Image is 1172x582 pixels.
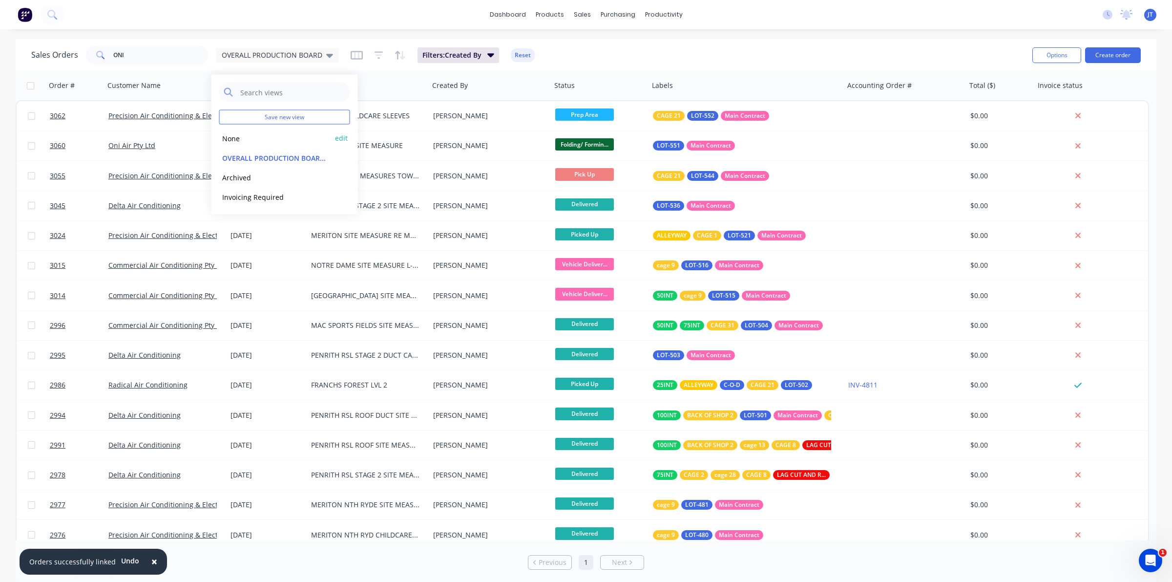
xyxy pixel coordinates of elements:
[653,171,769,181] button: CAGE 21LOT-544Main Contract
[311,201,419,211] div: PENRITH RSL STAGE 2 SITE MEASURES
[657,171,681,181] span: CAGE 21
[724,380,740,390] span: C-O-D
[1148,10,1153,19] span: JT
[311,260,419,270] div: NOTRE DAME SITE MEASURE L-3 /TOILET
[50,410,65,420] span: 2994
[108,171,256,180] a: Precision Air Conditioning & Electrical Pty Ltd
[433,171,542,181] div: [PERSON_NAME]
[335,133,348,143] button: edit
[657,440,677,450] span: 100INT
[691,141,731,151] span: Main Contract
[108,231,256,240] a: Precision Air Conditioning & Electrical Pty Ltd
[555,288,614,300] span: Vehicle Deliver...
[970,470,1028,480] div: $0.00
[728,231,751,240] span: LOT-521
[108,350,181,360] a: Delta Air Conditioning
[657,350,680,360] span: LOT-503
[50,281,108,310] a: 3014
[485,7,531,22] a: dashboard
[745,321,768,330] span: LOT-504
[719,530,759,540] span: Main Contract
[691,171,714,181] span: LOT-544
[50,161,108,191] a: 3055
[524,555,648,570] ul: Pagination
[657,141,680,151] span: LOT-551
[50,500,65,510] span: 2977
[108,500,256,509] a: Precision Air Conditioning & Electrical Pty Ltd
[539,558,566,567] span: Previous
[433,111,542,121] div: [PERSON_NAME]
[108,440,181,450] a: Delta Air Conditioning
[555,348,614,360] span: Delivered
[744,410,767,420] span: LOT-501
[50,401,108,430] a: 2994
[657,321,673,330] span: 50INT
[828,410,859,420] span: ON PALLET
[50,141,65,151] span: 3060
[230,530,303,540] div: [DATE]
[970,380,1028,390] div: $0.00
[684,380,713,390] span: ALLEYWAY
[751,380,774,390] span: CAGE 21
[596,7,640,22] div: purchasing
[311,291,419,301] div: [GEOGRAPHIC_DATA] SITE MEASURED GROUND FLOOR
[433,321,542,330] div: [PERSON_NAME]
[657,111,681,121] span: CAGE 21
[555,497,614,510] span: Delivered
[1159,549,1167,557] span: 1
[239,83,345,102] input: Search views
[653,440,943,450] button: 100INTBACK OF SHOP 2cage 13CAGE 8LAG CUT AND READY
[108,380,188,389] a: Radical Air Conditioning
[219,191,331,202] button: Invoicing Required
[778,321,819,330] span: Main Contract
[219,110,350,125] button: Save new view
[433,201,542,211] div: [PERSON_NAME]
[31,50,78,60] h1: Sales Orders
[657,201,680,211] span: LOT-536
[653,470,914,480] button: 75INTCAGE 2cage 28CAGE 8LAG CUT AND READY
[725,171,765,181] span: Main Contract
[433,380,542,390] div: [PERSON_NAME]
[652,81,673,90] div: Labels
[433,231,542,240] div: [PERSON_NAME]
[653,260,763,270] button: cage 9LOT-516Main Contract
[970,350,1028,360] div: $0.00
[555,408,614,420] span: Delivered
[50,311,108,340] a: 2996
[108,111,256,120] a: Precision Air Conditioning & Electrical Pty Ltd
[653,410,863,420] button: 100INTBACK OF SHOP 2LOT-501Main ContractON PALLET
[970,201,1028,211] div: $0.00
[311,440,419,450] div: PENRITH RSL ROOF SITE MEASURES
[725,111,765,121] span: Main Contract
[746,291,786,301] span: Main Contract
[433,410,542,420] div: [PERSON_NAME]
[50,490,108,519] a: 2977
[1085,47,1141,63] button: Create order
[744,440,765,450] span: cage 13
[311,470,419,480] div: PENRITH RSL STAGE 2 SITE MEASURE
[50,111,65,121] span: 3062
[50,431,108,460] a: 2991
[108,291,227,300] a: Commercial Air Conditioning Pty Ltd
[108,260,227,270] a: Commercial Air Conditioning Pty Ltd
[569,7,596,22] div: sales
[653,291,790,301] button: 50INTcage 9LOT-515Main Contract
[1139,549,1162,572] iframe: Intercom live chat
[687,410,733,420] span: BACK OF SHOP 2
[719,260,759,270] span: Main Contract
[712,291,735,301] span: LOT-515
[601,558,644,567] a: Next page
[528,558,571,567] a: Previous page
[657,231,687,240] span: ALLEYWAY
[847,81,912,90] div: Accounting Order #
[433,291,542,301] div: [PERSON_NAME]
[653,500,763,510] button: cage 9LOT-481Main Contract
[433,260,542,270] div: [PERSON_NAME]
[554,81,575,90] div: Status
[50,171,65,181] span: 3055
[311,141,419,151] div: DEVONSHIRE SITE MEASURE
[970,231,1028,240] div: $0.00
[50,460,108,490] a: 2978
[50,101,108,130] a: 3062
[108,410,181,420] a: Delta Air Conditioning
